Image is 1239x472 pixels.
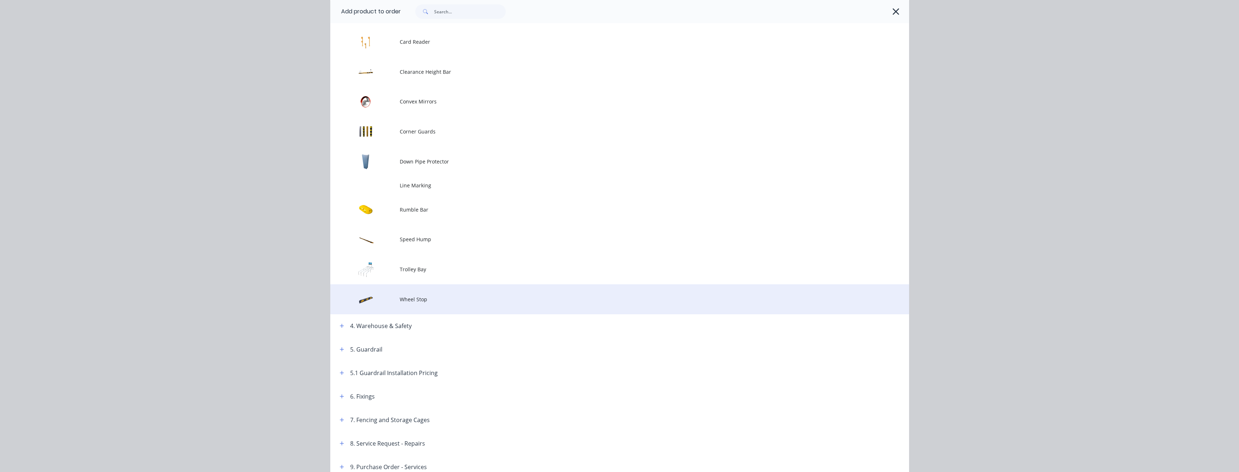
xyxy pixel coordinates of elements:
div: 4. Warehouse & Safety [350,322,412,330]
span: Clearance Height Bar [400,68,807,76]
input: Search... [434,4,506,19]
span: Wheel Stop [400,295,807,303]
span: Speed Hump [400,235,807,243]
span: Trolley Bay [400,265,807,273]
div: 5. Guardrail [350,345,382,354]
span: Down Pipe Protector [400,158,807,165]
span: Corner Guards [400,128,807,135]
span: Rumble Bar [400,206,807,213]
span: Line Marking [400,182,807,189]
span: Convex Mirrors [400,98,807,105]
div: 9. Purchase Order - Services [350,463,427,471]
span: Card Reader [400,38,807,46]
div: 5.1 Guardrail Installation Pricing [350,369,438,377]
div: 8. Service Request - Repairs [350,439,425,448]
div: 6. Fixings [350,392,375,401]
div: 7. Fencing and Storage Cages [350,416,430,424]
